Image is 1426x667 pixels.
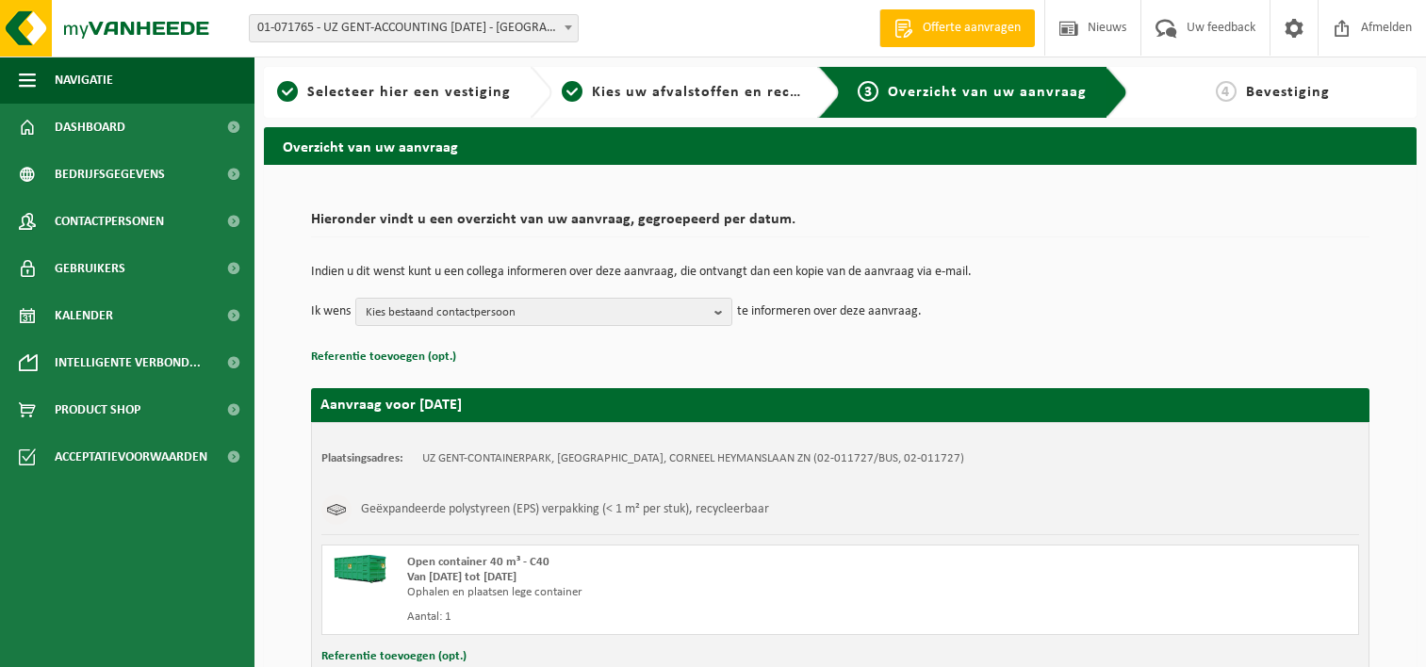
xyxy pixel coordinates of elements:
[407,585,916,600] div: Ophalen en plaatsen lege container
[277,81,298,102] span: 1
[737,298,922,326] p: te informeren over deze aanvraag.
[55,292,113,339] span: Kalender
[273,81,515,104] a: 1Selecteer hier een vestiging
[320,398,462,413] strong: Aanvraag voor [DATE]
[311,345,456,369] button: Referentie toevoegen (opt.)
[55,151,165,198] span: Bedrijfsgegevens
[311,298,351,326] p: Ik wens
[562,81,803,104] a: 2Kies uw afvalstoffen en recipiënten
[918,19,1025,38] span: Offerte aanvragen
[361,495,769,525] h3: Geëxpandeerde polystyreen (EPS) verpakking (< 1 m² per stuk), recycleerbaar
[55,339,201,386] span: Intelligente verbond...
[55,245,125,292] span: Gebruikers
[1216,81,1237,102] span: 4
[562,81,582,102] span: 2
[888,85,1087,100] span: Overzicht van uw aanvraag
[592,85,851,100] span: Kies uw afvalstoffen en recipiënten
[55,104,125,151] span: Dashboard
[55,386,140,433] span: Product Shop
[355,298,732,326] button: Kies bestaand contactpersoon
[55,433,207,480] span: Acceptatievoorwaarden
[307,85,511,100] span: Selecteer hier een vestiging
[407,610,916,625] div: Aantal: 1
[311,266,1369,279] p: Indien u dit wenst kunt u een collega informeren over deze aanvraag, die ontvangt dan een kopie v...
[366,299,707,327] span: Kies bestaand contactpersoon
[55,57,113,104] span: Navigatie
[407,556,549,568] span: Open container 40 m³ - C40
[422,451,964,466] td: UZ GENT-CONTAINERPARK, [GEOGRAPHIC_DATA], CORNEEL HEYMANSLAAN ZN (02-011727/BUS, 02-011727)
[1246,85,1330,100] span: Bevestiging
[879,9,1035,47] a: Offerte aanvragen
[858,81,878,102] span: 3
[55,198,164,245] span: Contactpersonen
[321,452,403,464] strong: Plaatsingsadres:
[407,571,516,583] strong: Van [DATE] tot [DATE]
[264,127,1417,164] h2: Overzicht van uw aanvraag
[332,555,388,583] img: HK-XC-40-GN-00.png
[249,14,579,42] span: 01-071765 - UZ GENT-ACCOUNTING 0 BC - GENT
[311,212,1369,237] h2: Hieronder vindt u een overzicht van uw aanvraag, gegroepeerd per datum.
[250,15,578,41] span: 01-071765 - UZ GENT-ACCOUNTING 0 BC - GENT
